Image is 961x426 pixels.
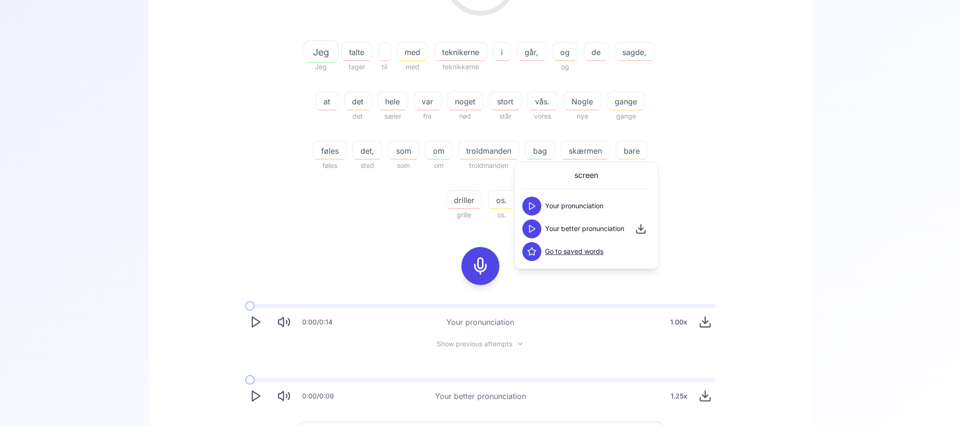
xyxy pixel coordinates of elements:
button: skærmen [561,141,610,160]
div: Your pronunciation [447,316,515,328]
span: driller [446,194,482,206]
span: det, [353,145,382,157]
span: stort [490,96,521,107]
button: troldmanden [458,141,519,160]
span: gange [607,111,646,122]
a: Go to saved words [545,247,604,257]
span: os. [488,209,515,221]
span: som [388,160,419,171]
span: troldmanden [459,145,519,157]
span: til [379,61,391,73]
span: det [345,96,371,107]
button: hele [378,92,408,111]
span: går, [517,46,546,58]
button: det, [352,141,382,160]
div: 1.25 x [667,387,691,406]
span: bare [616,145,647,157]
span: som [388,145,419,157]
span: med [397,46,428,58]
button: Mute [274,312,295,333]
button: bag [525,141,555,160]
span: tager [342,61,373,73]
span: sæler [378,111,408,122]
div: Your better pronunciation [435,390,526,402]
span: grille [446,209,482,221]
span: føles [314,145,346,157]
button: Show previous attempts [430,340,532,348]
span: med [397,61,429,73]
button: teknikerne [434,42,488,61]
span: de [584,46,609,58]
button: og [553,42,578,61]
span: hele [378,96,408,107]
button: var [414,92,442,111]
button: Nogle [564,92,601,111]
span: Nogle [564,96,601,107]
button: Download audio [695,312,716,333]
span: bag [525,160,555,171]
span: og [553,61,578,73]
span: bare [616,160,648,171]
span: sted [352,160,382,171]
button: går, [517,42,547,61]
span: om [425,145,452,157]
span: Your better pronunciation [545,224,625,234]
span: og [553,46,578,58]
span: os. [489,194,515,206]
button: Jeg [306,42,336,61]
button: sagde, [615,42,655,61]
button: som [388,141,419,160]
span: bag [526,145,554,157]
span: noget [448,96,483,107]
span: var [415,96,441,107]
span: screen [575,170,599,181]
button: bare [616,141,648,160]
span: at [316,96,338,107]
button: vås. [527,92,558,111]
button: Download audio [695,386,716,407]
span: føles [313,160,347,171]
button: med [397,42,429,61]
span: skærmen [561,145,610,157]
button: i [493,42,511,61]
div: 1.00 x [666,313,691,332]
span: sagde, [615,46,655,58]
button: noget [447,92,484,111]
button: gange [607,92,646,111]
button: os. [488,190,515,209]
button: om [425,141,453,160]
div: 0:00 / 0:14 [302,317,333,327]
button: de [584,42,609,61]
button: Play [245,386,266,407]
button: at [316,92,339,111]
div: 0:00 / 0:09 [302,391,334,401]
span: Show previous attempts [437,339,513,349]
span: Jeg [304,45,338,59]
button: føles [313,141,347,160]
span: talte [342,46,372,58]
span: det [344,111,372,122]
button: Play [245,312,266,333]
span: Your pronunciation [545,202,604,211]
button: talte [342,42,373,61]
span: om [425,160,453,171]
span: nye [564,111,601,122]
span: teknikkerne [434,61,488,73]
span: gange [608,96,645,107]
span: vås. [528,96,558,107]
span: Jeg [306,61,336,73]
span: står [490,111,522,122]
span: skammen [561,160,610,171]
span: fra [414,111,442,122]
button: stort [490,92,522,111]
span: troldmanden [458,160,519,171]
button: driller [446,190,482,209]
span: i [494,46,511,58]
button: Mute [274,386,295,407]
span: nød [447,111,484,122]
span: teknikerne [435,46,487,58]
span: vores [527,111,558,122]
button: det [344,92,372,111]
